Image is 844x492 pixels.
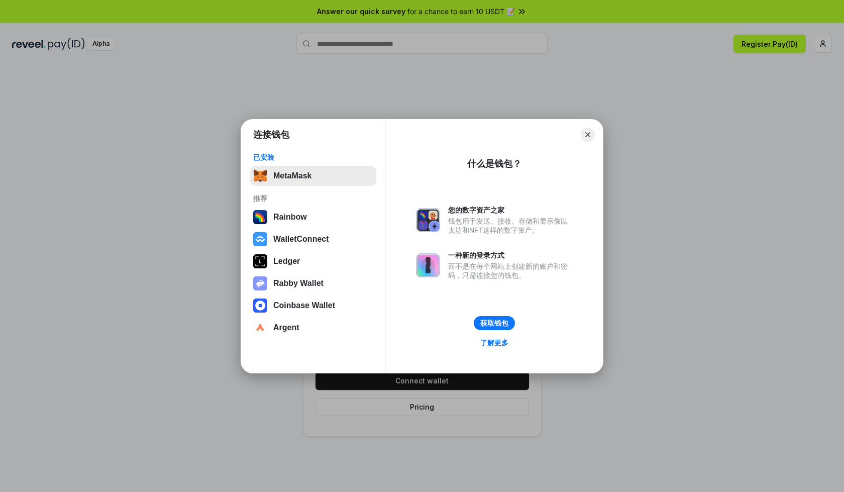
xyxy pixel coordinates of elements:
[253,194,373,203] div: 推荐
[253,276,267,290] img: svg+xml,%3Csvg%20xmlns%3D%22http%3A%2F%2Fwww.w3.org%2F2000%2Fsvg%22%20fill%3D%22none%22%20viewBox...
[273,323,299,332] div: Argent
[416,208,440,232] img: svg+xml,%3Csvg%20xmlns%3D%22http%3A%2F%2Fwww.w3.org%2F2000%2Fsvg%22%20fill%3D%22none%22%20viewBox...
[581,128,595,142] button: Close
[250,166,376,186] button: MetaMask
[250,251,376,271] button: Ledger
[250,318,376,338] button: Argent
[273,279,324,288] div: Rabby Wallet
[467,158,521,170] div: 什么是钱包？
[480,319,508,328] div: 获取钱包
[253,321,267,335] img: svg+xml,%3Csvg%20width%3D%2228%22%20height%3D%2228%22%20viewBox%3D%220%200%2028%2028%22%20fill%3D...
[273,235,329,244] div: WalletConnect
[253,232,267,246] img: svg+xml,%3Csvg%20width%3D%2228%22%20height%3D%2228%22%20viewBox%3D%220%200%2028%2028%22%20fill%3D...
[448,262,573,280] div: 而不是在每个网站上创建新的账户和密码，只需连接您的钱包。
[273,171,311,180] div: MetaMask
[273,213,307,222] div: Rainbow
[416,253,440,277] img: svg+xml,%3Csvg%20xmlns%3D%22http%3A%2F%2Fwww.w3.org%2F2000%2Fsvg%22%20fill%3D%22none%22%20viewBox...
[253,169,267,183] img: svg+xml,%3Csvg%20fill%3D%22none%22%20height%3D%2233%22%20viewBox%3D%220%200%2035%2033%22%20width%...
[253,254,267,268] img: svg+xml,%3Csvg%20xmlns%3D%22http%3A%2F%2Fwww.w3.org%2F2000%2Fsvg%22%20width%3D%2228%22%20height%3...
[474,316,515,330] button: 获取钱包
[480,338,508,347] div: 了解更多
[253,210,267,224] img: svg+xml,%3Csvg%20width%3D%22120%22%20height%3D%22120%22%20viewBox%3D%220%200%20120%20120%22%20fil...
[250,296,376,316] button: Coinbase Wallet
[448,217,573,235] div: 钱包用于发送、接收、存储和显示像以太坊和NFT这样的数字资产。
[448,251,573,260] div: 一种新的登录方式
[250,207,376,227] button: Rainbow
[253,299,267,313] img: svg+xml,%3Csvg%20width%3D%2228%22%20height%3D%2228%22%20viewBox%3D%220%200%2028%2028%22%20fill%3D...
[273,301,335,310] div: Coinbase Wallet
[253,153,373,162] div: 已安装
[250,229,376,249] button: WalletConnect
[253,129,289,141] h1: 连接钱包
[474,336,514,349] a: 了解更多
[273,257,300,266] div: Ledger
[250,273,376,293] button: Rabby Wallet
[448,206,573,215] div: 您的数字资产之家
